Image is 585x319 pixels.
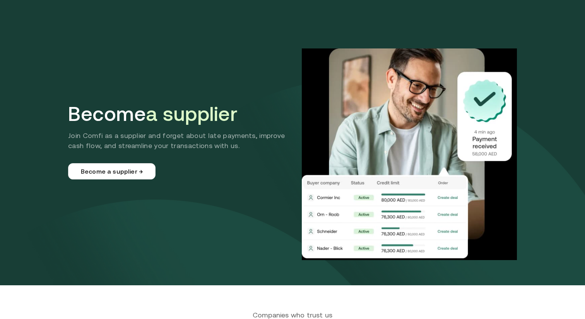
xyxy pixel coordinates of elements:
img: Supplier Hero Image [302,48,517,260]
a: Become a supplier → [68,163,156,179]
h1: Become [68,102,295,126]
span: a supplier [146,102,237,125]
p: Join Comfi as a supplier and forget about late payments, improve cash flow, and streamline your t... [68,131,295,151]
